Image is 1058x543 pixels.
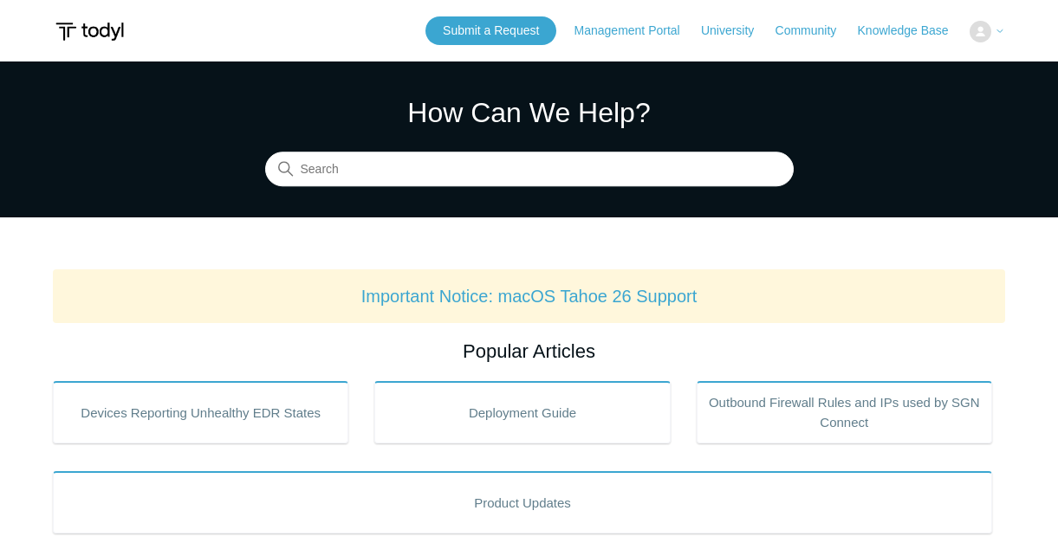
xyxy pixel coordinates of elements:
[53,471,992,533] a: Product Updates
[53,381,348,443] a: Devices Reporting Unhealthy EDR States
[374,381,670,443] a: Deployment Guide
[265,152,794,187] input: Search
[858,22,966,40] a: Knowledge Base
[425,16,556,45] a: Submit a Request
[697,381,992,443] a: Outbound Firewall Rules and IPs used by SGN Connect
[53,16,127,48] img: Todyl Support Center Help Center home page
[265,92,794,133] h1: How Can We Help?
[574,22,698,40] a: Management Portal
[361,287,698,306] a: Important Notice: macOS Tahoe 26 Support
[701,22,771,40] a: University
[776,22,854,40] a: Community
[53,337,1005,365] h2: Popular Articles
